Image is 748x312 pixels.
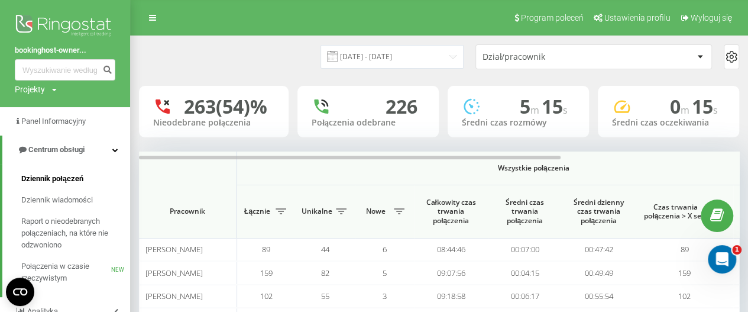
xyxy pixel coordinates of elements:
span: 5 [520,94,542,119]
td: 00:07:00 [488,238,562,261]
a: bookinghost-owner... [15,44,115,56]
div: Projekty [15,83,45,95]
span: m [530,104,542,117]
td: 08:44:46 [414,238,488,261]
span: Czas trwania połączenia > X sek. [642,202,710,221]
span: Połączenia w czasie rzeczywistym [21,260,111,284]
span: 5 [383,268,387,278]
a: Dziennik połączeń [21,168,130,189]
a: Raport o nieodebranych połączeniach, na które nie odzwoniono [21,211,130,256]
span: 44 [321,244,329,255]
span: Łącznie [242,207,272,216]
td: 00:04:15 [488,261,562,284]
button: Open CMP widget [6,278,34,306]
span: 55 [321,291,329,301]
span: 159 [260,268,273,278]
td: 09:07:56 [414,261,488,284]
span: Centrum obsługi [28,145,85,154]
td: 00:55:54 [562,285,636,308]
span: Unikalne [302,207,332,216]
img: Ringostat logo [15,12,115,41]
input: Wyszukiwanie według numeru [15,59,115,81]
div: Nieodebrane połączenia [153,118,274,128]
td: 00:47:42 [562,238,636,261]
a: Dziennik wiadomości [21,189,130,211]
span: 159 [678,268,691,278]
span: Panel Informacyjny [21,117,86,126]
span: [PERSON_NAME] [145,244,203,255]
span: Raport o nieodebranych połączeniach, na które nie odzwoniono [21,215,124,251]
span: 82 [321,268,329,278]
div: Średni czas rozmówy [462,118,575,128]
span: 102 [260,291,273,301]
div: Dział/pracownik [483,52,624,62]
span: s [563,104,568,117]
span: [PERSON_NAME] [145,268,203,278]
span: Dziennik wiadomości [21,194,93,206]
span: 89 [262,244,270,255]
span: 6 [383,244,387,255]
span: Całkowity czas trwania połączenia [423,198,479,226]
span: 3 [383,291,387,301]
span: 15 [692,94,718,119]
span: 1 [732,245,741,255]
span: Pracownik [149,207,226,216]
td: 09:18:58 [414,285,488,308]
span: 102 [678,291,691,301]
span: 15 [542,94,568,119]
span: Dziennik połączeń [21,173,83,185]
td: 00:49:49 [562,261,636,284]
iframe: Intercom live chat [708,245,736,274]
span: Ustawienia profilu [604,13,671,22]
span: s [713,104,718,117]
div: Średni czas oczekiwania [612,118,725,128]
span: 89 [681,244,689,255]
span: 0 [670,94,692,119]
div: Połączenia odebrane [312,118,425,128]
span: Nowe [361,207,390,216]
span: Wyloguj się [690,13,732,22]
div: 226 [386,95,417,118]
span: m [681,104,692,117]
span: Średni czas trwania połączenia [497,198,553,226]
span: Program poleceń [521,13,584,22]
a: Połączenia w czasie rzeczywistymNEW [21,256,130,289]
a: Centrum obsługi [2,136,130,164]
span: Średni dzienny czas trwania połączenia [571,198,627,226]
span: [PERSON_NAME] [145,291,203,301]
div: 263 (54)% [184,95,267,118]
td: 00:06:17 [488,285,562,308]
